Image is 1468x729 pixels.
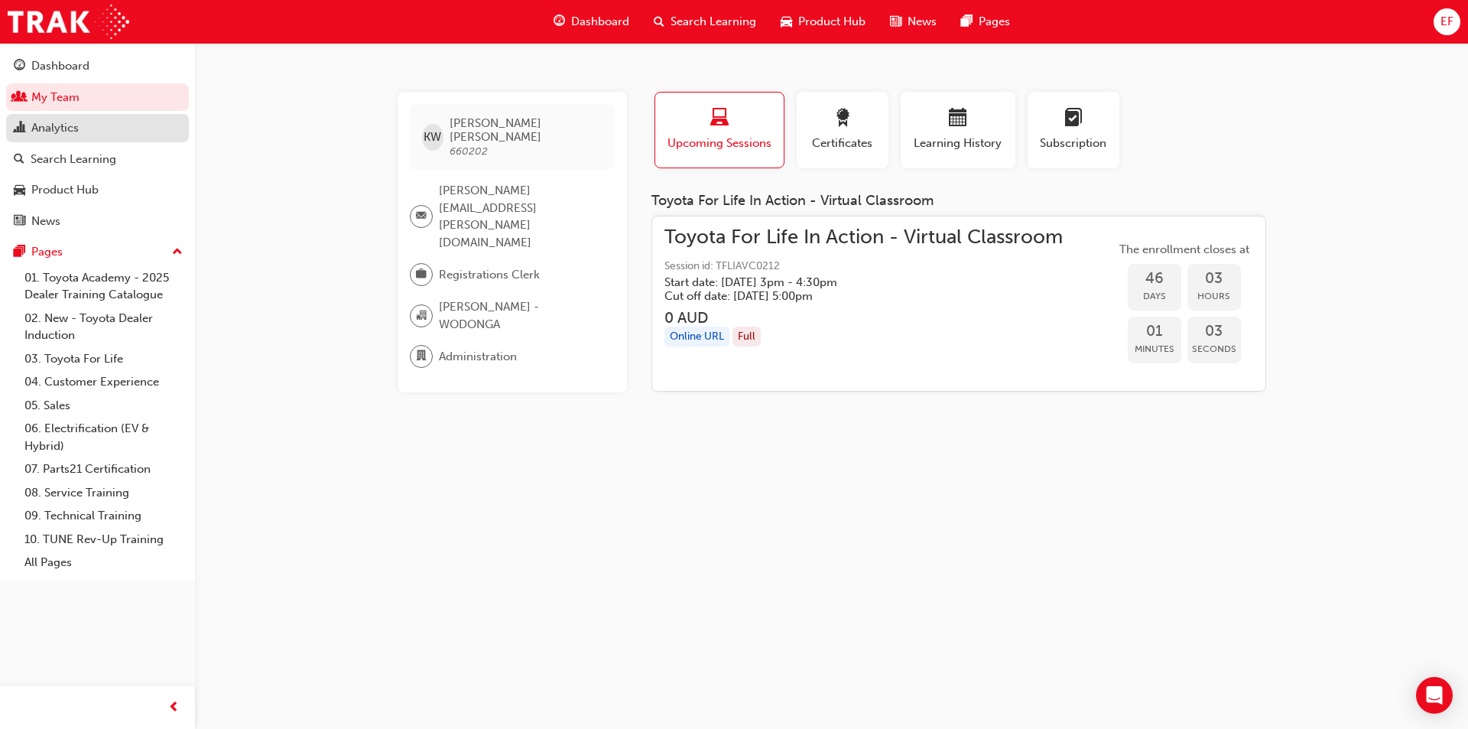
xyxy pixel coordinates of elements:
[641,6,768,37] a: search-iconSearch Learning
[554,12,565,31] span: guage-icon
[797,92,888,168] button: Certificates
[6,238,189,266] button: Pages
[768,6,878,37] a: car-iconProduct Hub
[31,151,116,168] div: Search Learning
[1187,340,1241,358] span: Seconds
[18,307,189,347] a: 02. New - Toyota Dealer Induction
[31,243,63,261] div: Pages
[14,153,24,167] span: search-icon
[439,182,602,251] span: [PERSON_NAME][EMAIL_ADDRESS][PERSON_NAME][DOMAIN_NAME]
[1128,270,1181,288] span: 46
[18,394,189,418] a: 05. Sales
[949,109,967,129] span: calendar-icon
[14,246,25,259] span: pages-icon
[671,13,756,31] span: Search Learning
[416,306,427,326] span: organisation-icon
[14,122,25,135] span: chart-icon
[6,49,189,238] button: DashboardMy TeamAnalyticsSearch LearningProduct HubNews
[1434,8,1460,35] button: EF
[1039,135,1108,152] span: Subscription
[1187,323,1241,340] span: 03
[31,181,99,199] div: Product Hub
[654,92,784,168] button: Upcoming Sessions
[833,109,852,129] span: award-icon
[18,481,189,505] a: 08. Service Training
[664,289,1038,303] h5: Cut off date: [DATE] 5:00pm
[798,13,866,31] span: Product Hub
[439,348,517,366] span: Administration
[6,52,189,80] a: Dashboard
[1128,340,1181,358] span: Minutes
[651,193,1266,210] div: Toyota For Life In Action - Virtual Classroom
[18,370,189,394] a: 04. Customer Experience
[439,266,540,284] span: Registrations Clerk
[14,60,25,73] span: guage-icon
[1440,13,1453,31] span: EF
[808,135,877,152] span: Certificates
[6,83,189,112] a: My Team
[1028,92,1119,168] button: Subscription
[1187,270,1241,288] span: 03
[31,119,79,137] div: Analytics
[416,347,427,366] span: department-icon
[14,215,25,229] span: news-icon
[949,6,1022,37] a: pages-iconPages
[18,266,189,307] a: 01. Toyota Academy - 2025 Dealer Training Catalogue
[416,207,427,226] span: email-icon
[710,109,729,129] span: laptop-icon
[878,6,949,37] a: news-iconNews
[18,528,189,552] a: 10. TUNE Rev-Up Training
[450,116,602,144] span: [PERSON_NAME] [PERSON_NAME]
[18,551,189,574] a: All Pages
[14,91,25,105] span: people-icon
[781,12,792,31] span: car-icon
[979,13,1010,31] span: Pages
[439,298,602,333] span: [PERSON_NAME] - WODONGA
[31,213,60,230] div: News
[1116,241,1253,259] span: The enrollment closes at
[18,347,189,371] a: 03. Toyota For Life
[1416,677,1453,714] div: Open Intercom Messenger
[18,417,189,457] a: 06. Electrification (EV & Hybrid)
[6,145,189,174] a: Search Learning
[6,114,189,142] a: Analytics
[732,327,761,347] div: Full
[6,176,189,204] a: Product Hub
[172,242,183,262] span: up-icon
[890,12,901,31] span: news-icon
[664,258,1063,275] span: Session id: TFLIAVC0212
[1187,288,1241,305] span: Hours
[18,457,189,481] a: 07. Parts21 Certification
[424,129,441,146] span: KW
[912,135,1004,152] span: Learning History
[667,135,772,152] span: Upcoming Sessions
[908,13,937,31] span: News
[961,12,973,31] span: pages-icon
[6,207,189,236] a: News
[1128,288,1181,305] span: Days
[450,145,488,158] span: 660202
[571,13,629,31] span: Dashboard
[664,309,1063,327] h3: 0 AUD
[664,327,729,347] div: Online URL
[664,275,1038,289] h5: Start date: [DATE] 3pm - 4:30pm
[14,184,25,197] span: car-icon
[1128,323,1181,340] span: 01
[8,5,129,39] img: Trak
[541,6,641,37] a: guage-iconDashboard
[664,229,1063,246] span: Toyota For Life In Action - Virtual Classroom
[664,229,1253,379] a: Toyota For Life In Action - Virtual ClassroomSession id: TFLIAVC0212Start date: [DATE] 3pm - 4:30...
[416,265,427,285] span: briefcase-icon
[901,92,1015,168] button: Learning History
[168,698,180,718] span: prev-icon
[18,504,189,528] a: 09. Technical Training
[654,12,664,31] span: search-icon
[1064,109,1083,129] span: learningplan-icon
[31,57,89,75] div: Dashboard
